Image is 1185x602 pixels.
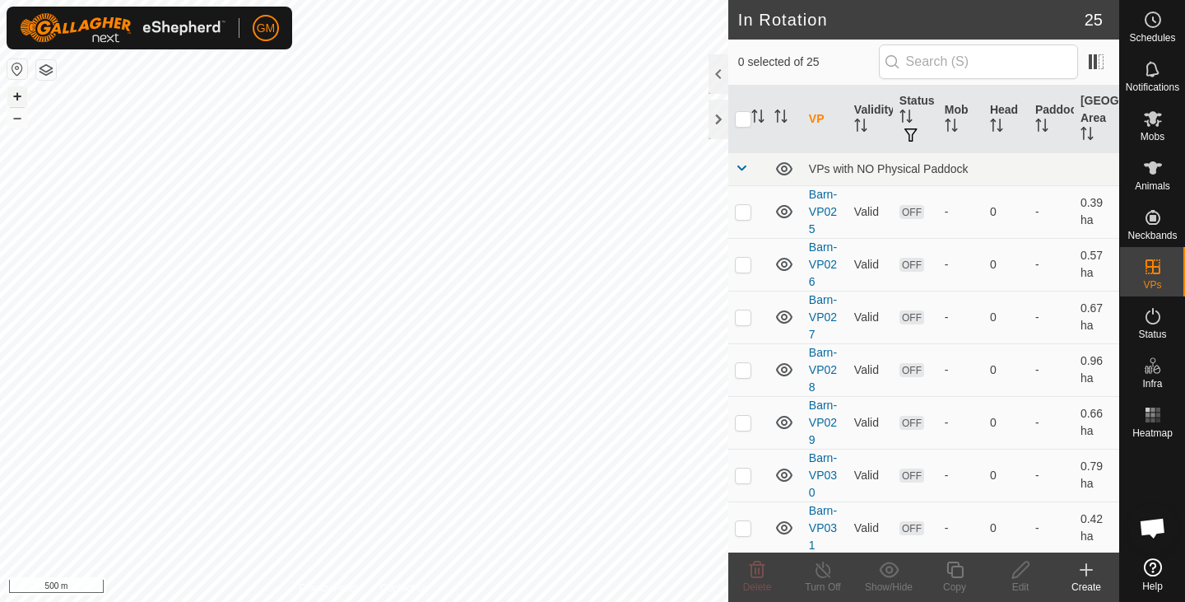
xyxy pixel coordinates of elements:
td: 0.39 ha [1074,185,1119,238]
td: Valid [848,238,893,291]
span: OFF [899,469,924,483]
a: Barn-VP027 [809,293,837,341]
th: Head [983,86,1029,153]
button: – [7,108,27,128]
span: OFF [899,258,924,272]
span: OFF [899,416,924,430]
span: 25 [1085,7,1103,32]
td: 0 [983,502,1029,554]
td: 0 [983,396,1029,449]
div: Copy [922,580,987,595]
td: 0 [983,449,1029,502]
span: Delete [743,581,772,593]
a: Barn-VP025 [809,188,837,236]
td: Valid [848,449,893,502]
input: Search (S) [879,44,1078,79]
p-sorticon: Activate to sort [1080,129,1094,142]
th: Mob [938,86,983,153]
span: Help [1142,581,1163,591]
div: - [945,467,977,484]
a: Privacy Policy [299,581,360,595]
td: Valid [848,291,893,343]
span: GM [257,20,276,37]
th: VP [802,86,848,153]
span: OFF [899,521,924,535]
td: 0.67 ha [1074,291,1119,343]
td: Valid [848,396,893,449]
td: - [1029,238,1074,291]
td: 0.42 ha [1074,502,1119,554]
td: 0.79 ha [1074,449,1119,502]
a: Barn-VP028 [809,346,837,394]
td: 0 [983,238,1029,291]
td: 0.66 ha [1074,396,1119,449]
a: Help [1120,552,1185,598]
td: 0.57 ha [1074,238,1119,291]
div: Create [1053,580,1119,595]
span: Notifications [1126,82,1179,92]
td: - [1029,185,1074,238]
p-sorticon: Activate to sort [751,112,764,125]
a: Barn-VP031 [809,504,837,552]
div: Edit [987,580,1053,595]
button: Map Layers [36,60,56,80]
p-sorticon: Activate to sort [990,121,1003,134]
td: 0 [983,291,1029,343]
p-sorticon: Activate to sort [1035,121,1048,134]
span: Neckbands [1127,231,1177,240]
p-sorticon: Activate to sort [899,112,913,125]
td: - [1029,291,1074,343]
td: - [1029,396,1074,449]
td: 0 [983,185,1029,238]
div: Turn Off [790,580,856,595]
span: Infra [1142,379,1162,389]
a: Contact Us [380,581,429,595]
div: - [945,414,977,432]
a: Barn-VP026 [809,240,837,288]
td: 0 [983,343,1029,396]
span: Mobs [1141,132,1164,142]
span: Animals [1135,181,1170,191]
div: Show/Hide [856,580,922,595]
div: - [945,203,977,221]
span: VPs [1143,280,1161,290]
img: Gallagher Logo [20,13,225,43]
span: OFF [899,310,924,324]
a: Barn-VP029 [809,399,837,446]
a: Barn-VP030 [809,451,837,499]
button: + [7,86,27,106]
p-sorticon: Activate to sort [854,121,867,134]
div: VPs with NO Physical Paddock [809,162,1113,175]
th: Paddock [1029,86,1074,153]
td: 0.96 ha [1074,343,1119,396]
span: Heatmap [1132,428,1173,438]
td: - [1029,343,1074,396]
td: Valid [848,343,893,396]
p-sorticon: Activate to sort [774,112,788,125]
p-sorticon: Activate to sort [945,121,958,134]
div: - [945,309,977,326]
span: OFF [899,363,924,377]
div: - [945,520,977,537]
span: Status [1138,329,1166,339]
td: - [1029,449,1074,502]
div: Open chat [1128,503,1178,553]
h2: In Rotation [738,10,1085,30]
th: Status [893,86,938,153]
span: 0 selected of 25 [738,54,879,71]
button: Reset Map [7,59,27,79]
span: Schedules [1129,33,1175,43]
td: Valid [848,502,893,554]
th: Validity [848,86,893,153]
td: Valid [848,185,893,238]
div: - [945,256,977,273]
td: - [1029,502,1074,554]
span: OFF [899,205,924,219]
div: - [945,362,977,379]
th: [GEOGRAPHIC_DATA] Area [1074,86,1119,153]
